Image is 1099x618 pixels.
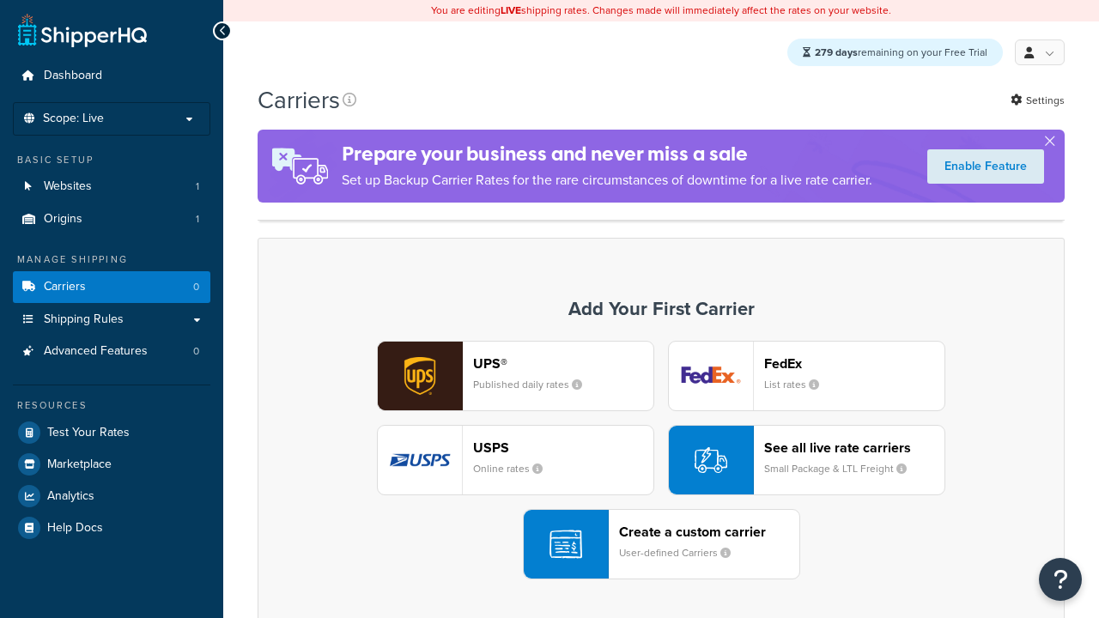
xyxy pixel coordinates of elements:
[44,344,148,359] span: Advanced Features
[13,203,210,235] a: Origins 1
[13,203,210,235] li: Origins
[13,481,210,512] a: Analytics
[342,168,872,192] p: Set up Backup Carrier Rates for the rare circumstances of downtime for a live rate carrier.
[377,341,654,411] button: ups logoUPS®Published daily rates
[815,45,858,60] strong: 279 days
[1011,88,1065,112] a: Settings
[619,524,799,540] header: Create a custom carrier
[44,179,92,194] span: Websites
[47,489,94,504] span: Analytics
[13,398,210,413] div: Resources
[473,439,653,456] header: USPS
[44,69,102,83] span: Dashboard
[787,39,1003,66] div: remaining on your Free Trial
[44,280,86,294] span: Carriers
[193,344,199,359] span: 0
[193,280,199,294] span: 0
[13,336,210,367] a: Advanced Features 0
[377,425,654,495] button: usps logoUSPSOnline rates
[668,341,945,411] button: fedEx logoFedExList rates
[473,355,653,372] header: UPS®
[764,355,944,372] header: FedEx
[13,512,210,543] a: Help Docs
[13,252,210,267] div: Manage Shipping
[276,299,1047,319] h3: Add Your First Carrier
[47,521,103,536] span: Help Docs
[927,149,1044,184] a: Enable Feature
[695,444,727,476] img: icon-carrier-liverate-becf4550.svg
[43,112,104,126] span: Scope: Live
[13,417,210,448] a: Test Your Rates
[13,153,210,167] div: Basic Setup
[13,171,210,203] li: Websites
[764,439,944,456] header: See all live rate carriers
[196,179,199,194] span: 1
[13,449,210,480] a: Marketplace
[764,377,833,392] small: List rates
[13,336,210,367] li: Advanced Features
[196,212,199,227] span: 1
[47,457,112,472] span: Marketplace
[378,426,462,494] img: usps logo
[501,3,521,18] b: LIVE
[44,312,124,327] span: Shipping Rules
[378,342,462,410] img: ups logo
[258,83,340,117] h1: Carriers
[473,461,556,476] small: Online rates
[549,528,582,560] img: icon-carrier-custom-c93b8a24.svg
[669,342,753,410] img: fedEx logo
[619,545,744,560] small: User-defined Carriers
[18,13,147,47] a: ShipperHQ Home
[764,461,920,476] small: Small Package & LTL Freight
[13,271,210,303] a: Carriers 0
[473,377,596,392] small: Published daily rates
[13,304,210,336] a: Shipping Rules
[13,171,210,203] a: Websites 1
[47,426,130,440] span: Test Your Rates
[523,509,800,579] button: Create a custom carrierUser-defined Carriers
[44,212,82,227] span: Origins
[13,60,210,92] a: Dashboard
[258,130,342,203] img: ad-rules-rateshop-fe6ec290ccb7230408bd80ed9643f0289d75e0ffd9eb532fc0e269fcd187b520.png
[668,425,945,495] button: See all live rate carriersSmall Package & LTL Freight
[1039,558,1082,601] button: Open Resource Center
[13,271,210,303] li: Carriers
[342,140,872,168] h4: Prepare your business and never miss a sale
